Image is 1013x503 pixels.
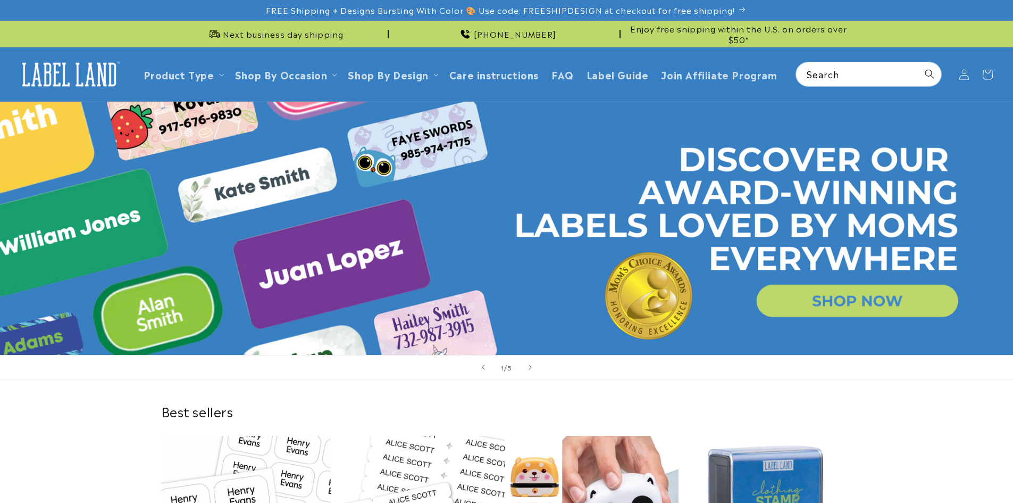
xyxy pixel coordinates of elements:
span: / [504,362,507,373]
summary: Shop By Occasion [229,62,342,87]
div: Announcement [161,21,389,47]
div: Announcement [625,21,852,47]
span: Care instructions [449,68,539,80]
a: Care instructions [443,62,545,87]
span: FAQ [551,68,574,80]
h2: Best sellers [161,403,852,419]
a: Label Land [12,54,127,95]
span: 5 [507,362,512,373]
a: Product Type [144,67,214,81]
span: Enjoy free shipping within the U.S. on orders over $50* [625,23,852,44]
img: Label Land [16,58,122,91]
a: FAQ [545,62,580,87]
span: Next business day shipping [223,29,344,39]
span: Join Affiliate Program [661,68,777,80]
span: Shop By Occasion [235,68,328,80]
a: Label Guide [580,62,655,87]
span: 1 [501,362,504,373]
button: Previous slide [472,356,495,379]
a: Join Affiliate Program [655,62,783,87]
summary: Product Type [137,62,229,87]
span: FREE Shipping + Designs Bursting With Color 🎨 Use code: FREESHIPDESIGN at checkout for free shipp... [266,5,735,15]
span: Label Guide [587,68,649,80]
button: Next slide [518,356,542,379]
a: Shop By Design [348,67,428,81]
button: Search [918,62,941,86]
span: [PHONE_NUMBER] [474,29,556,39]
div: Announcement [393,21,621,47]
summary: Shop By Design [341,62,442,87]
